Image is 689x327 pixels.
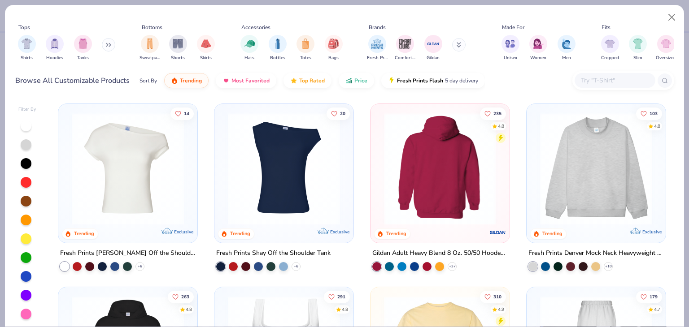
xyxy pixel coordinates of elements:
[21,55,33,61] span: Shirts
[197,35,215,61] div: filter for Skirts
[501,35,519,61] button: filter button
[46,35,64,61] div: filter for Hoodies
[498,123,504,129] div: 4.8
[140,55,160,61] span: Sweatpants
[164,73,209,88] button: Trending
[223,113,344,225] img: 5716b33b-ee27-473a-ad8a-9b8687048459
[656,35,676,61] button: filter button
[186,306,192,313] div: 4.8
[633,39,643,49] img: Slim Image
[169,35,187,61] div: filter for Shorts
[142,23,162,31] div: Bottoms
[22,39,32,49] img: Shirts Image
[629,35,647,61] div: filter for Slim
[140,77,157,85] div: Sort By
[173,39,183,49] img: Shorts Image
[330,229,349,235] span: Exclusive
[493,294,501,299] span: 310
[397,77,443,84] span: Fresh Prints Flash
[601,55,619,61] span: Cropped
[200,55,212,61] span: Skirts
[654,306,660,313] div: 4.7
[171,55,185,61] span: Shorts
[78,39,88,49] img: Tanks Image
[493,111,501,116] span: 235
[367,35,388,61] div: filter for Fresh Prints
[369,23,386,31] div: Brands
[77,55,89,61] span: Tanks
[180,77,202,84] span: Trending
[269,35,287,61] button: filter button
[562,55,571,61] span: Men
[371,37,384,51] img: Fresh Prints Image
[340,111,345,116] span: 20
[244,55,254,61] span: Hats
[140,35,160,61] div: filter for Sweatpants
[601,35,619,61] div: filter for Cropped
[140,35,160,61] button: filter button
[533,39,544,49] img: Women Image
[294,264,298,269] span: + 6
[650,111,658,116] span: 103
[642,229,661,235] span: Exclusive
[663,9,680,26] button: Close
[201,39,211,49] img: Skirts Image
[424,35,442,61] div: filter for Gildan
[529,35,547,61] button: filter button
[395,35,415,61] div: filter for Comfort Colors
[636,290,662,303] button: Like
[169,35,187,61] button: filter button
[629,35,647,61] button: filter button
[301,39,310,49] img: Totes Image
[558,35,576,61] div: filter for Men
[498,306,504,313] div: 4.9
[328,55,339,61] span: Bags
[184,111,190,116] span: 14
[480,290,506,303] button: Like
[197,35,215,61] button: filter button
[216,73,276,88] button: Most Favorited
[528,248,664,259] div: Fresh Prints Denver Mock Neck Heavyweight Sweatshirt
[372,248,508,259] div: Gildan Adult Heavy Blend 8 Oz. 50/50 Hooded Sweatshirt
[395,55,415,61] span: Comfort Colors
[424,35,442,61] button: filter button
[290,77,297,84] img: TopRated.gif
[395,35,415,61] button: filter button
[381,73,485,88] button: Fresh Prints Flash5 day delivery
[388,77,395,84] img: flash.gif
[145,39,155,49] img: Sweatpants Image
[18,35,36,61] div: filter for Shirts
[216,248,331,259] div: Fresh Prints Shay Off the Shoulder Tank
[67,113,188,225] img: a1c94bf0-cbc2-4c5c-96ec-cab3b8502a7f
[602,23,611,31] div: Fits
[297,35,314,61] div: filter for Totes
[633,55,642,61] span: Slim
[231,77,270,84] span: Most Favorited
[501,113,622,225] img: 01756b78-01f6-4cc6-8d8a-3c30c1a0c8ac
[46,55,63,61] span: Hoodies
[605,264,611,269] span: + 10
[60,248,196,259] div: Fresh Prints [PERSON_NAME] Off the Shoulder Top
[601,35,619,61] button: filter button
[650,294,658,299] span: 179
[502,23,524,31] div: Made For
[74,35,92,61] div: filter for Tanks
[605,39,615,49] img: Cropped Image
[562,39,571,49] img: Men Image
[269,35,287,61] div: filter for Bottles
[661,39,671,49] img: Oversized Image
[18,23,30,31] div: Tops
[50,39,60,49] img: Hoodies Image
[342,306,348,313] div: 4.8
[15,75,130,86] div: Browse All Customizable Products
[325,35,343,61] button: filter button
[327,107,350,120] button: Like
[379,113,501,225] img: a164e800-7022-4571-a324-30c76f641635
[489,224,507,241] img: Gildan logo
[273,39,283,49] img: Bottles Image
[449,264,455,269] span: + 37
[283,73,331,88] button: Top Rated
[445,76,478,86] span: 5 day delivery
[182,294,190,299] span: 263
[354,77,367,84] span: Price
